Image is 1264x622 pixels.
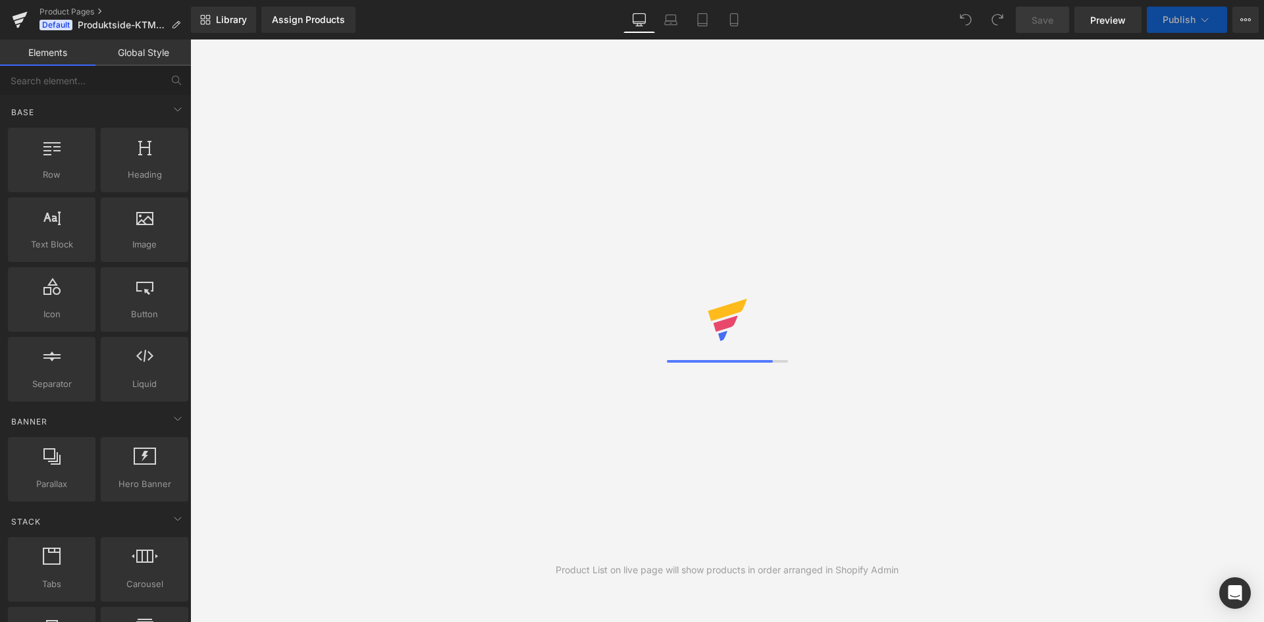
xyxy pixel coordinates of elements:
span: Heading [105,168,184,182]
button: Publish [1147,7,1227,33]
span: Button [105,307,184,321]
a: Preview [1074,7,1142,33]
a: Product Pages [39,7,191,17]
div: Product List on live page will show products in order arranged in Shopify Admin [556,563,899,577]
a: Laptop [655,7,687,33]
button: Undo [953,7,979,33]
span: Parallax [12,477,92,491]
span: Default [39,20,72,30]
a: Global Style [95,39,191,66]
span: Hero Banner [105,477,184,491]
span: Liquid [105,377,184,391]
span: Text Block [12,238,92,251]
span: Base [10,106,36,118]
span: Stack [10,515,42,528]
span: Tabs [12,577,92,591]
span: Image [105,238,184,251]
span: Preview [1090,13,1126,27]
a: Mobile [718,7,750,33]
span: Produktside-KTM2022 [78,20,166,30]
span: Publish [1163,14,1196,25]
button: Redo [984,7,1011,33]
span: Row [12,168,92,182]
button: More [1232,7,1259,33]
span: Banner [10,415,49,428]
span: Library [216,14,247,26]
span: Carousel [105,577,184,591]
a: Desktop [623,7,655,33]
span: Save [1032,13,1053,27]
span: Icon [12,307,92,321]
a: New Library [191,7,256,33]
div: Assign Products [272,14,345,25]
div: Open Intercom Messenger [1219,577,1251,609]
a: Tablet [687,7,718,33]
span: Separator [12,377,92,391]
